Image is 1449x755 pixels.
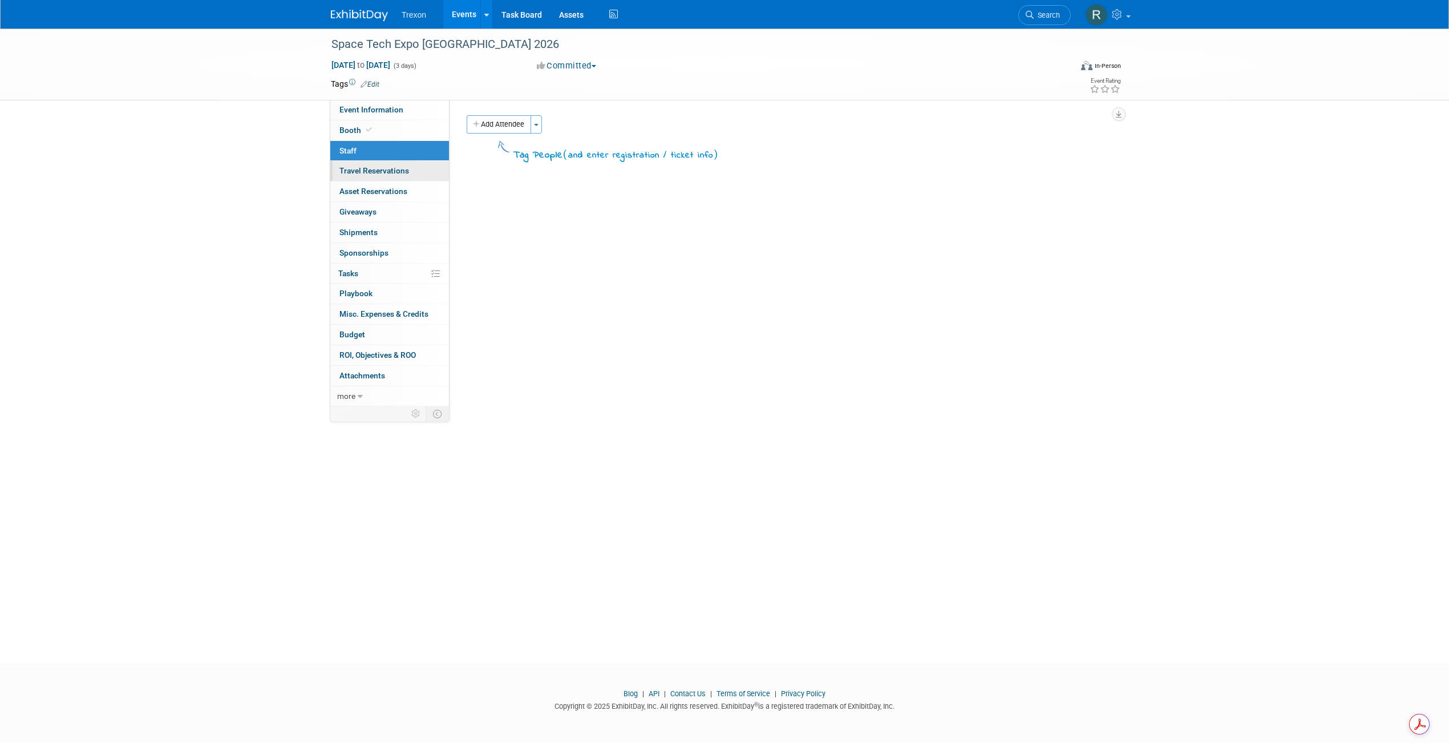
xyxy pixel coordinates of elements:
a: Event Information [330,100,449,120]
a: Contact Us [670,689,706,698]
a: Misc. Expenses & Credits [330,304,449,324]
a: Playbook [330,284,449,304]
span: to [355,60,366,70]
a: Travel Reservations [330,161,449,181]
td: Personalize Event Tab Strip [406,406,426,421]
span: Booth [339,126,374,135]
a: API [649,689,659,698]
button: Committed [533,60,601,72]
td: Tags [331,78,379,90]
span: Playbook [339,289,373,298]
a: Booth [330,120,449,140]
span: more [337,391,355,401]
div: Event Rating [1090,78,1120,84]
span: Staff [339,146,357,155]
a: Blog [624,689,638,698]
a: Budget [330,325,449,345]
a: Staff [330,141,449,161]
span: Shipments [339,228,378,237]
a: Giveaways [330,202,449,222]
div: Tag People [513,147,718,163]
span: ) [713,148,718,160]
img: Format-Inperson.png [1081,61,1092,70]
span: Giveaways [339,207,377,216]
a: Privacy Policy [781,689,825,698]
a: Edit [361,80,379,88]
span: Tasks [338,269,358,278]
a: ROI, Objectives & ROO [330,345,449,365]
span: | [707,689,715,698]
span: | [639,689,647,698]
a: Shipments [330,223,449,243]
img: ExhibitDay [331,10,388,21]
div: In-Person [1094,62,1121,70]
span: Sponsorships [339,248,388,257]
a: Attachments [330,366,449,386]
span: Travel Reservations [339,166,409,175]
a: Sponsorships [330,243,449,263]
td: Toggle Event Tabs [426,406,450,421]
button: Add Attendee [467,115,531,134]
span: (3 days) [392,62,416,70]
i: Booth reservation complete [366,127,372,133]
span: Budget [339,330,365,339]
span: Misc. Expenses & Credits [339,309,428,318]
span: Attachments [339,371,385,380]
span: [DATE] [DATE] [331,60,391,70]
a: Asset Reservations [330,181,449,201]
span: Event Information [339,105,403,114]
span: ROI, Objectives & ROO [339,350,416,360]
img: Ryan Flores [1086,4,1107,26]
sup: ® [754,701,758,708]
a: Terms of Service [717,689,770,698]
a: Search [1018,5,1071,25]
span: Trexon [402,10,426,19]
span: Asset Reservations [339,187,407,196]
span: and enter registration / ticket info [568,149,713,162]
span: ( [563,148,568,160]
span: | [772,689,779,698]
a: more [330,386,449,406]
a: Tasks [330,264,449,284]
div: Space Tech Expo [GEOGRAPHIC_DATA] 2026 [327,34,1054,55]
span: Search [1034,11,1060,19]
span: | [661,689,669,698]
div: Event Format [1003,59,1121,76]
